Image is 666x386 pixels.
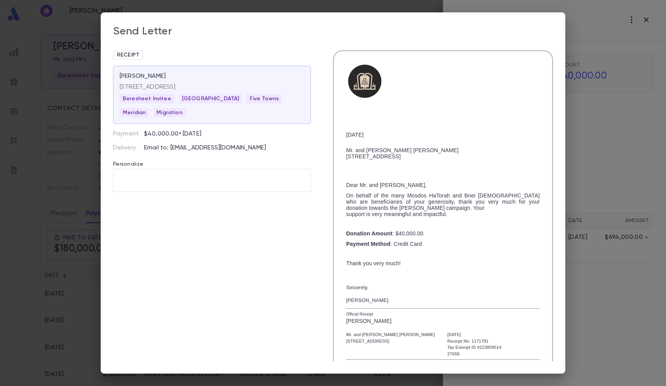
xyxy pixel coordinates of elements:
[346,338,435,345] div: [STREET_ADDRESS]
[120,110,149,116] span: Meridian
[120,83,304,91] p: [STREET_ADDRESS]
[346,192,540,217] span: On behalf of the many Mosdos HaTorah and Bnei [DEMOGRAPHIC_DATA] who are beneficiaries of your ge...
[153,110,185,116] span: Migration
[346,311,540,317] div: Official Receipt
[113,144,144,152] p: Delivery
[179,96,242,102] span: [GEOGRAPHIC_DATA]
[447,351,501,357] div: 27658
[346,317,540,325] div: [PERSON_NAME]
[346,331,435,338] div: Mr. and [PERSON_NAME] [PERSON_NAME]
[144,130,201,138] p: $40,000.00 • [DATE]
[346,182,427,188] span: Dear Mr. and [PERSON_NAME],
[346,230,423,237] span: : $40,000.00
[114,52,142,58] span: Receipt
[346,241,422,247] span: : Credit Card
[346,132,364,138] span: [DATE]
[346,153,401,160] span: [STREET_ADDRESS]
[346,297,388,303] span: [PERSON_NAME]
[120,96,174,102] span: Beresheet Invitee
[346,241,390,247] strong: Payment Method
[447,344,501,351] div: Tax Exempt ID #223809514
[447,331,501,338] div: [DATE]
[120,72,166,80] p: [PERSON_NAME]
[247,96,282,102] span: Five Towns
[113,152,311,169] p: Personalize
[346,230,392,237] strong: Donation Amount
[113,130,144,138] p: Payment
[113,25,172,38] div: Send Letter
[346,260,401,266] span: Thank you very much!
[346,63,383,101] img: Untitled design (1).png
[447,338,501,345] div: Receipt No: 1171781
[144,144,311,152] p: Email to: [EMAIL_ADDRESS][DOMAIN_NAME]
[346,285,369,290] span: Sincerely,
[346,147,458,153] span: Mr. and [PERSON_NAME] [PERSON_NAME]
